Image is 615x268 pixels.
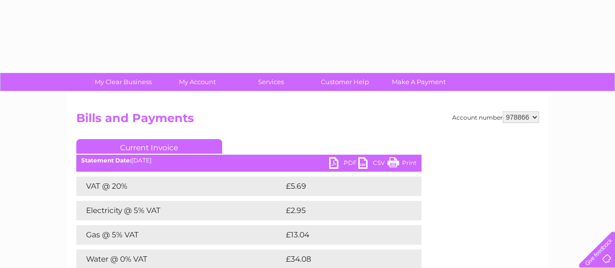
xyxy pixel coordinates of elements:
[76,111,539,130] h2: Bills and Payments
[283,177,399,196] td: £5.69
[358,157,387,171] a: CSV
[76,157,422,164] div: [DATE]
[83,73,163,91] a: My Clear Business
[283,201,399,220] td: £2.95
[76,177,283,196] td: VAT @ 20%
[329,157,358,171] a: PDF
[387,157,417,171] a: Print
[379,73,459,91] a: Make A Payment
[305,73,385,91] a: Customer Help
[76,225,283,245] td: Gas @ 5% VAT
[81,157,131,164] b: Statement Date:
[157,73,237,91] a: My Account
[452,111,539,123] div: Account number
[76,139,222,154] a: Current Invoice
[76,201,283,220] td: Electricity @ 5% VAT
[283,225,401,245] td: £13.04
[231,73,311,91] a: Services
